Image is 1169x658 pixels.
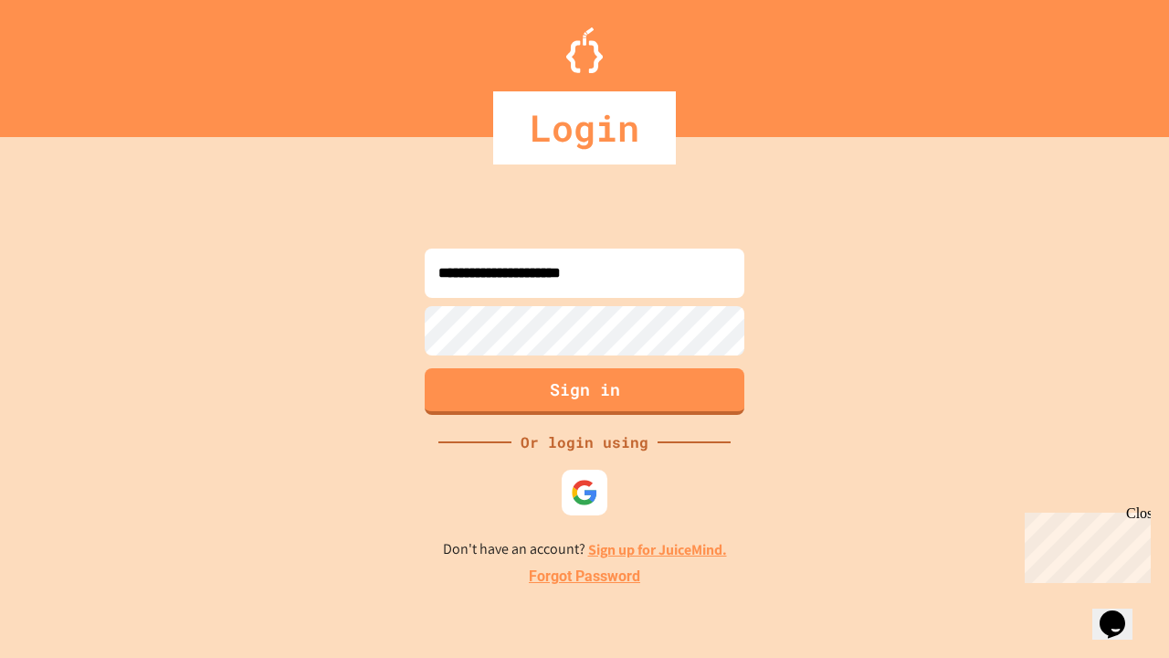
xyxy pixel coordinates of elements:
p: Don't have an account? [443,538,727,561]
button: Sign in [425,368,744,415]
img: google-icon.svg [571,479,598,506]
a: Forgot Password [529,566,640,588]
div: Login [493,91,676,164]
img: Logo.svg [566,27,603,73]
div: Chat with us now!Close [7,7,126,116]
div: Or login using [511,431,658,453]
iframe: chat widget [1092,585,1151,640]
iframe: chat widget [1017,505,1151,583]
a: Sign up for JuiceMind. [588,540,727,559]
